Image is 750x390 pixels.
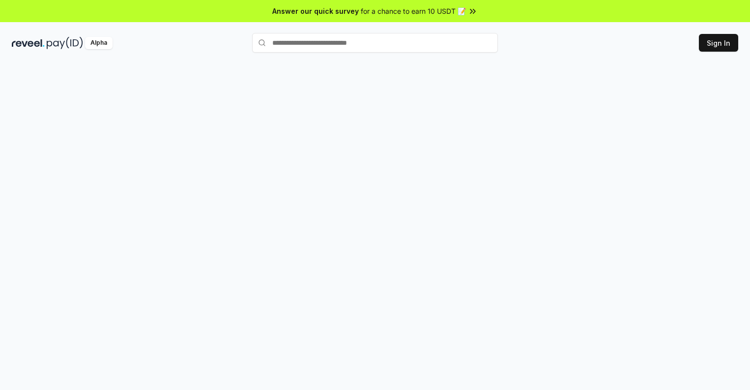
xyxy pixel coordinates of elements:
[361,6,466,16] span: for a chance to earn 10 USDT 📝
[12,37,45,49] img: reveel_dark
[85,37,113,49] div: Alpha
[272,6,359,16] span: Answer our quick survey
[699,34,738,52] button: Sign In
[47,37,83,49] img: pay_id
